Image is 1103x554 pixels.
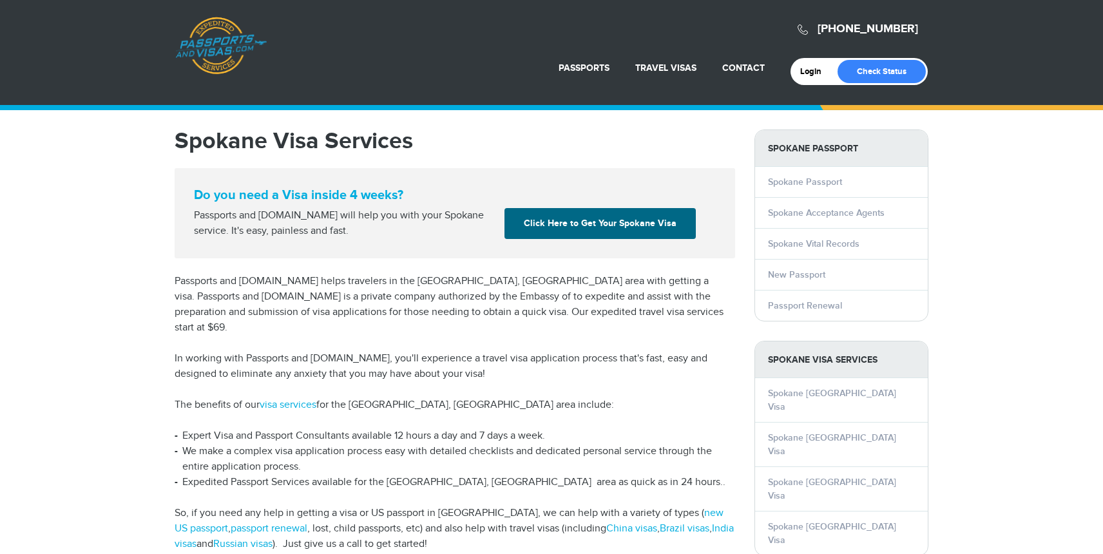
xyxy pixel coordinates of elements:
[175,522,734,550] a: India visas
[800,66,830,77] a: Login
[818,22,918,36] a: [PHONE_NUMBER]
[504,208,696,239] a: Click Here to Get Your Spokane Visa
[768,300,842,311] a: Passport Renewal
[768,269,825,280] a: New Passport
[175,507,724,535] a: new US passport
[175,397,735,413] p: The benefits of our for the [GEOGRAPHIC_DATA], [GEOGRAPHIC_DATA] area include:
[194,187,716,203] strong: Do you need a Visa inside 4 weeks?
[175,129,735,153] h1: Spokane Visa Services
[768,177,842,187] a: Spokane Passport
[768,238,859,249] a: Spokane Vital Records
[175,506,735,552] p: So, if you need any help in getting a visa or US passport in [GEOGRAPHIC_DATA], we can help with ...
[660,522,709,535] a: Brazil visas
[175,444,735,475] li: We make a complex visa application process easy with detailed checklists and dedicated personal s...
[260,399,316,411] a: visa services
[838,60,926,83] a: Check Status
[175,17,267,75] a: Passports & [DOMAIN_NAME]
[606,522,657,535] a: China visas
[175,428,735,444] li: Expert Visa and Passport Consultants available 12 hours a day and 7 days a week.
[768,477,896,501] a: Spokane [GEOGRAPHIC_DATA] Visa
[175,351,735,382] p: In working with Passports and [DOMAIN_NAME], you'll experience a travel visa application process ...
[559,62,609,73] a: Passports
[213,538,273,550] a: Russian visas
[768,521,896,546] a: Spokane [GEOGRAPHIC_DATA] Visa
[755,341,928,378] strong: Spokane Visa Services
[768,207,885,218] a: Spokane Acceptance Agents
[768,432,896,457] a: Spokane [GEOGRAPHIC_DATA] Visa
[189,208,499,239] div: Passports and [DOMAIN_NAME] will help you with your Spokane service. It's easy, painless and fast.
[175,475,735,490] li: Expedited Passport Services available for the [GEOGRAPHIC_DATA], [GEOGRAPHIC_DATA] area as quick ...
[231,522,307,535] a: passport renewal
[755,130,928,167] strong: Spokane Passport
[722,62,765,73] a: Contact
[635,62,696,73] a: Travel Visas
[768,388,896,412] a: Spokane [GEOGRAPHIC_DATA] Visa
[175,274,735,336] p: Passports and [DOMAIN_NAME] helps travelers in the [GEOGRAPHIC_DATA], [GEOGRAPHIC_DATA] area with...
